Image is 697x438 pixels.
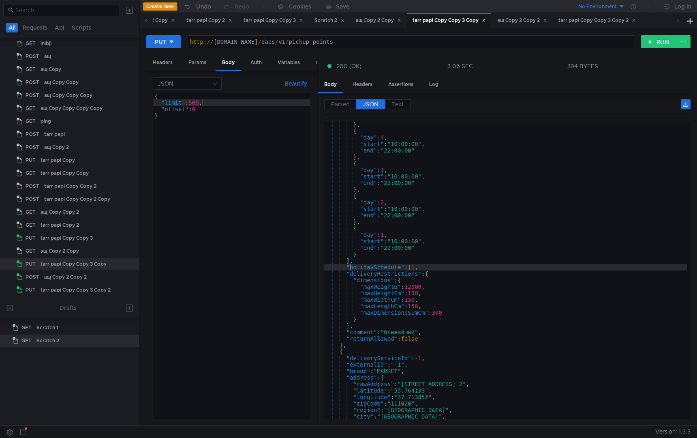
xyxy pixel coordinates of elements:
[41,115,51,127] div: ping
[309,55,336,70] div: Other
[423,77,445,92] div: Log
[26,63,36,75] span: GET
[674,2,691,11] div: Log In
[26,102,36,114] span: GET
[356,16,402,25] div: ащ Copy 2 Copy
[44,89,92,101] div: ащ Copy Copy Copy
[41,284,111,296] div: tarr papi Copy Copy 3 Copy 2
[26,193,39,205] span: POST
[26,219,36,231] span: GET
[26,76,39,88] span: POST
[271,55,306,70] div: Variables
[60,303,77,313] div: Drafts
[318,77,343,93] div: Body
[36,322,58,334] div: Scratch 1
[26,128,39,140] span: POST
[41,167,89,179] div: tarr papi Copy Copy
[235,2,249,11] div: Redo
[244,16,303,25] div: tarr papi Copy Copy 3
[41,102,103,114] div: ащ Copy Copy Copy Copy
[44,128,65,140] div: tarr papi
[26,206,36,218] span: GET
[289,2,311,11] div: Cookies
[26,115,36,127] span: GET
[26,271,39,283] span: POST
[177,0,217,13] button: Undo
[336,62,361,71] span: 200 (OK)
[143,2,177,11] button: Create New
[413,16,486,25] div: tarr papi Copy Copy 3 Copy
[15,6,115,15] input: Search...
[6,23,18,32] button: All
[558,16,636,25] div: tarr papi Copy Copy 3 Copy 2
[281,79,310,88] button: Beautify
[41,245,79,257] div: ащ Copy 2 Copy
[26,50,39,62] span: POST
[44,141,69,153] div: ащ Copy 2
[578,3,617,11] div: No Environment
[391,101,404,108] span: Text
[26,232,36,244] span: PUT
[331,101,350,108] span: Parsed
[41,37,51,49] div: lnlbjl
[497,16,547,25] div: ащ Copy 2 Copy 2
[216,55,241,71] div: Body
[26,180,39,192] span: POST
[41,219,79,231] div: tarr papi Copy 2
[36,335,59,347] div: Scratch 2
[363,101,378,108] span: JSON
[26,284,36,296] span: PUT
[346,77,379,92] div: Headers
[26,167,36,179] span: GET
[20,23,50,32] button: Requests
[69,23,94,32] button: Scripts
[26,245,36,257] span: GET
[44,180,96,192] div: tarr papi Copy Copy 2
[447,62,473,70] div: 3.06 SEC
[655,426,691,438] span: Version: 1.3.3
[26,37,36,49] span: GET
[44,271,87,283] div: ащ Copy 2 Copy 2
[26,89,39,101] span: POST
[41,232,93,244] div: tarr papi Copy Copy 3
[244,55,268,70] div: Auth
[567,62,598,70] div: 394 BYTES
[336,4,349,9] div: Save
[382,77,420,92] div: Assertions
[21,322,32,334] span: GET
[217,0,255,13] button: Redo
[186,16,232,25] div: tarr papi Copy 2
[26,258,36,270] span: PUT
[196,2,211,11] div: Undo
[155,37,167,46] div: PUT
[26,141,39,153] span: POST
[41,206,79,218] div: ащ Copy Copy 2
[44,50,51,62] div: ащ
[52,23,67,32] button: Api
[41,154,75,166] div: tarr papi Copy
[44,76,79,88] div: ащ Copy Copy
[26,154,36,166] span: PUT
[182,55,213,70] div: Params
[146,55,179,70] div: Headers
[146,35,181,48] button: PUT
[641,35,677,48] button: RUN
[44,193,110,205] div: tarr papi Copy Copy 2 Copy
[41,63,61,75] div: ащ Copy
[21,335,32,347] span: GET
[314,16,344,25] div: Scratch 2
[41,258,107,270] div: tarr papi Copy Copy 3 Copy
